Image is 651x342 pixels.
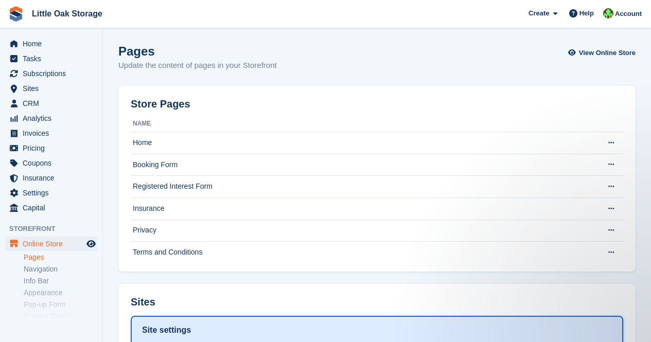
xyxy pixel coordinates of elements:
[5,201,97,215] a: menu
[24,276,97,286] a: Info Bar
[603,8,613,19] img: Michael Aujla
[5,51,97,66] a: menu
[131,116,599,132] th: Name
[23,96,84,111] span: CRM
[5,156,97,170] a: menu
[131,220,599,242] td: Privacy
[579,48,636,58] span: View Online Store
[5,111,97,125] a: menu
[24,253,97,262] a: Pages
[131,242,599,263] td: Terms and Conditions
[5,37,97,51] a: menu
[23,156,84,170] span: Coupons
[529,8,549,19] span: Create
[5,126,97,140] a: menu
[118,44,277,58] h1: Pages
[5,81,97,96] a: menu
[85,238,97,250] a: Preview store
[23,111,84,125] span: Analytics
[142,324,191,336] h1: Site settings
[131,197,599,220] td: Insurance
[131,154,599,176] td: Booking Form
[131,132,599,154] td: Home
[23,126,84,140] span: Invoices
[5,96,97,111] a: menu
[24,264,97,274] a: Navigation
[24,300,97,310] a: Pop-up Form
[5,171,97,185] a: menu
[28,5,107,22] a: Little Oak Storage
[5,237,97,251] a: menu
[5,186,97,200] a: menu
[615,9,642,19] span: Account
[23,81,84,96] span: Sites
[131,176,599,198] td: Registered Interest Form
[8,6,24,22] img: stora-icon-8386f47178a22dfd0bd8f6a31ec36ba5ce8667c1dd55bd0f319d3a0aa187defe.svg
[23,37,84,51] span: Home
[23,186,84,200] span: Settings
[23,171,84,185] span: Insurance
[23,141,84,155] span: Pricing
[24,312,97,321] a: Contact Details
[24,288,97,298] a: Appearance
[118,60,277,71] p: Update the content of pages in your Storefront
[131,98,190,110] h2: Store Pages
[23,201,84,215] span: Capital
[5,141,97,155] a: menu
[23,237,84,251] span: Online Store
[5,66,97,81] a: menu
[571,44,636,61] a: View Online Store
[23,51,84,66] span: Tasks
[579,8,594,19] span: Help
[131,296,155,308] h2: Sites
[23,66,84,81] span: Subscriptions
[9,224,102,234] span: Storefront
